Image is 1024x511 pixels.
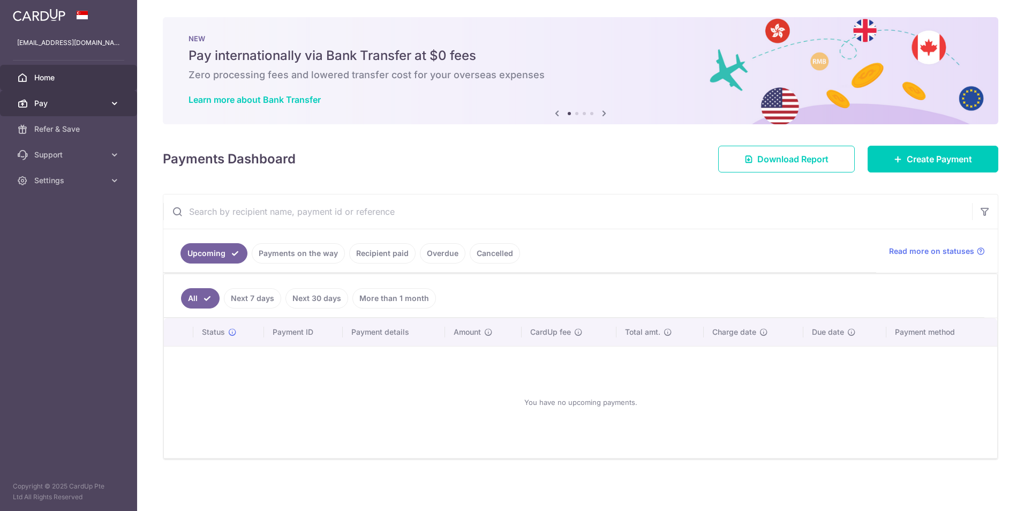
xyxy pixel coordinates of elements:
span: Create Payment [907,153,972,166]
span: Charge date [712,327,756,337]
p: [EMAIL_ADDRESS][DOMAIN_NAME] [17,37,120,48]
span: Download Report [757,153,829,166]
th: Payment ID [264,318,343,346]
input: Search by recipient name, payment id or reference [163,194,972,229]
a: Read more on statuses [889,246,985,257]
span: Support [34,149,105,160]
span: Read more on statuses [889,246,974,257]
th: Payment method [886,318,997,346]
a: Overdue [420,243,465,264]
div: You have no upcoming payments. [177,355,984,449]
a: Payments on the way [252,243,345,264]
img: Bank transfer banner [163,17,998,124]
h5: Pay internationally via Bank Transfer at $0 fees [189,47,973,64]
span: CardUp fee [530,327,571,337]
span: Due date [812,327,844,337]
p: NEW [189,34,973,43]
a: More than 1 month [352,288,436,309]
span: Refer & Save [34,124,105,134]
h4: Payments Dashboard [163,149,296,169]
span: Amount [454,327,481,337]
a: Learn more about Bank Transfer [189,94,321,105]
span: Settings [34,175,105,186]
a: Next 7 days [224,288,281,309]
a: All [181,288,220,309]
a: Cancelled [470,243,520,264]
a: Next 30 days [285,288,348,309]
a: Upcoming [180,243,247,264]
a: Create Payment [868,146,998,172]
a: Recipient paid [349,243,416,264]
span: Status [202,327,225,337]
h6: Zero processing fees and lowered transfer cost for your overseas expenses [189,69,973,81]
span: Home [34,72,105,83]
span: Total amt. [625,327,660,337]
span: Pay [34,98,105,109]
th: Payment details [343,318,445,346]
a: Download Report [718,146,855,172]
img: CardUp [13,9,65,21]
